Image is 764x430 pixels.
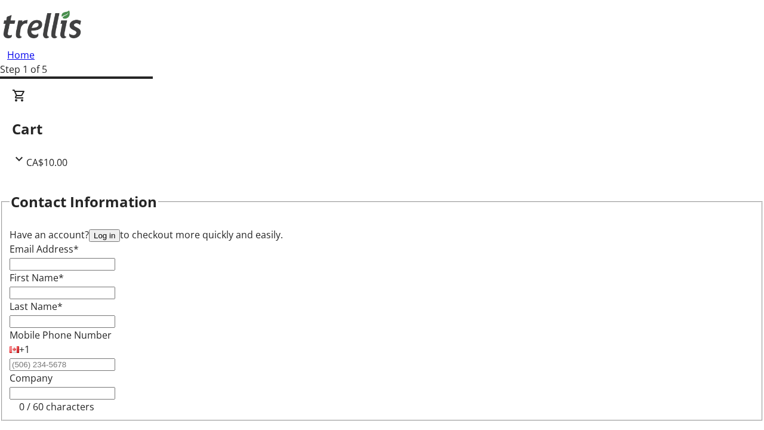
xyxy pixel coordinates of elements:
h2: Cart [12,118,752,140]
label: Email Address* [10,242,79,256]
label: Company [10,371,53,385]
label: First Name* [10,271,64,284]
div: Have an account? to checkout more quickly and easily. [10,228,754,242]
label: Last Name* [10,300,63,313]
button: Log in [89,229,120,242]
tr-character-limit: 0 / 60 characters [19,400,94,413]
span: CA$10.00 [26,156,67,169]
label: Mobile Phone Number [10,328,112,342]
h2: Contact Information [11,191,157,213]
div: CartCA$10.00 [12,88,752,170]
input: (506) 234-5678 [10,358,115,371]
